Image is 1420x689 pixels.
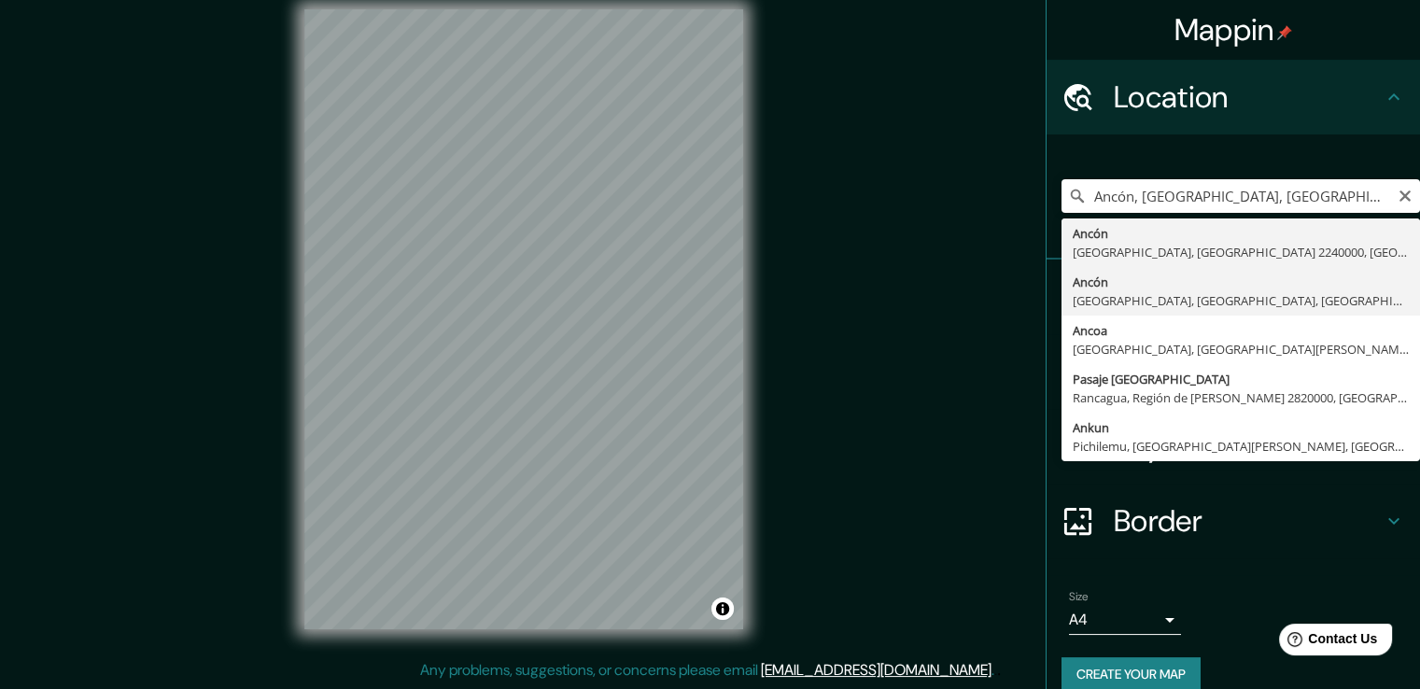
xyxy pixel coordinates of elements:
iframe: Help widget launcher [1254,616,1399,668]
div: Location [1047,60,1420,134]
h4: Layout [1114,428,1383,465]
div: . [997,659,1001,682]
div: Style [1047,334,1420,409]
label: Size [1069,589,1089,605]
div: Ancón [1073,273,1409,291]
p: Any problems, suggestions, or concerns please email . [420,659,994,682]
a: [EMAIL_ADDRESS][DOMAIN_NAME] [761,660,991,680]
div: Ancoa [1073,321,1409,340]
div: Rancagua, Región de [PERSON_NAME] 2820000, [GEOGRAPHIC_DATA] [1073,388,1409,407]
div: [GEOGRAPHIC_DATA], [GEOGRAPHIC_DATA], [GEOGRAPHIC_DATA] [1073,291,1409,310]
div: [GEOGRAPHIC_DATA], [GEOGRAPHIC_DATA] 2240000, [GEOGRAPHIC_DATA] [1073,243,1409,261]
div: Layout [1047,409,1420,484]
div: A4 [1069,605,1181,635]
input: Pick your city or area [1061,179,1420,213]
button: Toggle attribution [711,598,734,620]
h4: Mappin [1174,11,1293,49]
div: Pins [1047,260,1420,334]
div: Border [1047,484,1420,558]
h4: Border [1114,502,1383,540]
canvas: Map [304,9,743,629]
div: [GEOGRAPHIC_DATA], [GEOGRAPHIC_DATA][PERSON_NAME] 3580000, [GEOGRAPHIC_DATA] [1073,340,1409,359]
button: Clear [1398,186,1413,204]
div: Ankun [1073,418,1409,437]
div: . [994,659,997,682]
h4: Location [1114,78,1383,116]
div: Pasaje [GEOGRAPHIC_DATA] [1073,370,1409,388]
div: Pichilemu, [GEOGRAPHIC_DATA][PERSON_NAME], [GEOGRAPHIC_DATA] [1073,437,1409,456]
img: pin-icon.png [1277,25,1292,40]
div: Ancón [1073,224,1409,243]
